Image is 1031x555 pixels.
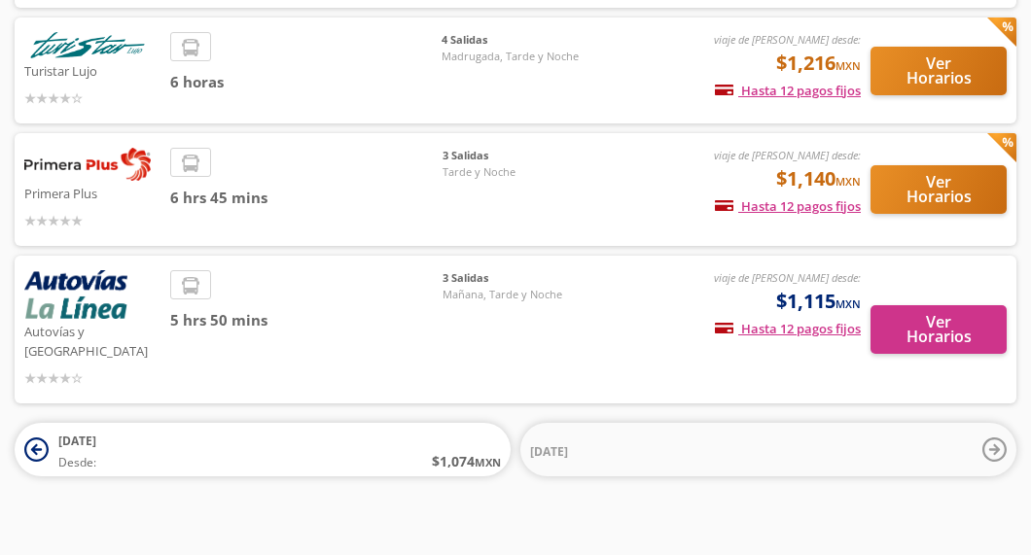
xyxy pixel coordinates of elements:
[443,164,579,181] span: Tarde y Noche
[170,187,443,209] span: 6 hrs 45 mins
[15,423,511,476] button: [DATE]Desde:$1,074MXN
[432,451,501,471] span: $ 1,074
[24,148,151,181] img: Primera Plus
[442,49,579,65] span: Madrugada, Tarde y Noche
[835,174,861,189] small: MXN
[170,309,443,331] span: 5 hrs 50 mins
[443,270,579,287] span: 3 Salidas
[24,181,160,204] p: Primera Plus
[520,423,1016,476] button: [DATE]
[58,454,96,471] span: Desde:
[24,319,160,361] p: Autovías y [GEOGRAPHIC_DATA]
[442,32,579,49] span: 4 Salidas
[871,47,1007,95] button: Ver Horarios
[871,305,1007,354] button: Ver Horarios
[24,32,151,58] img: Turistar Lujo
[715,320,861,337] span: Hasta 12 pagos fijos
[715,82,861,99] span: Hasta 12 pagos fijos
[871,165,1007,214] button: Ver Horarios
[170,71,442,93] span: 6 horas
[714,148,861,162] em: viaje de [PERSON_NAME] desde:
[714,32,861,47] em: viaje de [PERSON_NAME] desde:
[835,58,861,73] small: MXN
[24,270,127,319] img: Autovías y La Línea
[776,49,861,78] span: $1,216
[530,443,568,460] span: [DATE]
[443,287,579,303] span: Mañana, Tarde y Noche
[58,433,96,449] span: [DATE]
[776,164,861,193] span: $1,140
[24,58,160,82] p: Turistar Lujo
[475,455,501,469] small: MXN
[835,296,861,311] small: MXN
[714,270,861,285] em: viaje de [PERSON_NAME] desde:
[776,287,861,316] span: $1,115
[443,148,579,164] span: 3 Salidas
[715,197,861,215] span: Hasta 12 pagos fijos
